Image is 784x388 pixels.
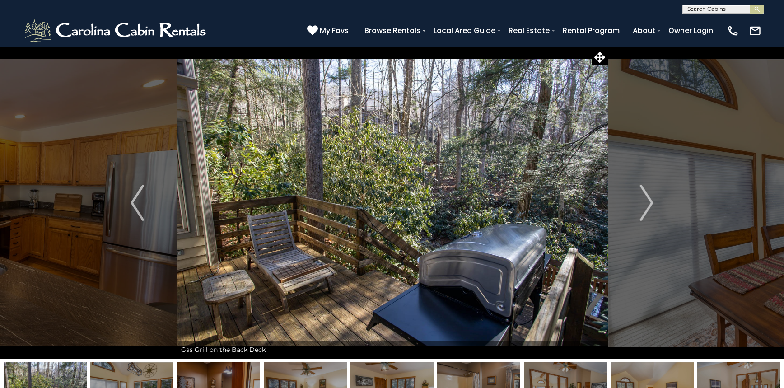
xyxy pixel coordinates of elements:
[360,23,425,38] a: Browse Rentals
[429,23,500,38] a: Local Area Guide
[628,23,660,38] a: About
[664,23,718,38] a: Owner Login
[640,185,653,221] img: arrow
[23,17,210,44] img: White-1-2.png
[320,25,349,36] span: My Favs
[607,47,686,359] button: Next
[558,23,624,38] a: Rental Program
[749,24,761,37] img: mail-regular-white.png
[131,185,144,221] img: arrow
[307,25,351,37] a: My Favs
[98,47,177,359] button: Previous
[177,341,608,359] div: Gas Grill on the Back Deck
[727,24,739,37] img: phone-regular-white.png
[504,23,554,38] a: Real Estate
